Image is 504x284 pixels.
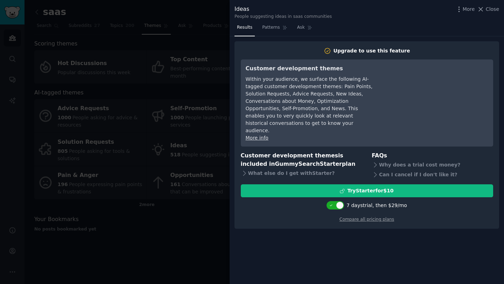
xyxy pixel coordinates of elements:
button: Close [477,6,499,13]
span: Close [486,6,499,13]
a: Results [234,22,255,36]
div: What else do I get with Starter ? [241,169,362,178]
span: Patterns [262,24,280,31]
span: Ask [297,24,305,31]
div: Ideas [234,5,332,14]
a: More info [246,135,268,141]
div: Upgrade to use this feature [334,47,410,55]
div: 7 days trial, then $ 29 /mo [346,202,407,209]
a: Patterns [260,22,289,36]
h3: Customer development themes [246,64,373,73]
a: Compare all pricing plans [339,217,394,222]
a: Ask [295,22,315,36]
button: More [455,6,475,13]
h3: Customer development themes is included in plan [241,151,362,169]
button: TryStarterfor$10 [241,184,493,197]
div: Try Starter for $10 [347,187,393,194]
span: GummySearch Starter [275,161,342,167]
div: Within your audience, we surface the following AI-tagged customer development themes: Pain Points... [246,76,373,134]
div: Why does a trial cost money? [372,160,493,170]
span: More [463,6,475,13]
div: Can I cancel if I don't like it? [372,170,493,179]
div: People suggesting ideas in saas communities [234,14,332,20]
iframe: YouTube video player [383,64,488,117]
span: Results [237,24,252,31]
h3: FAQs [372,151,493,160]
